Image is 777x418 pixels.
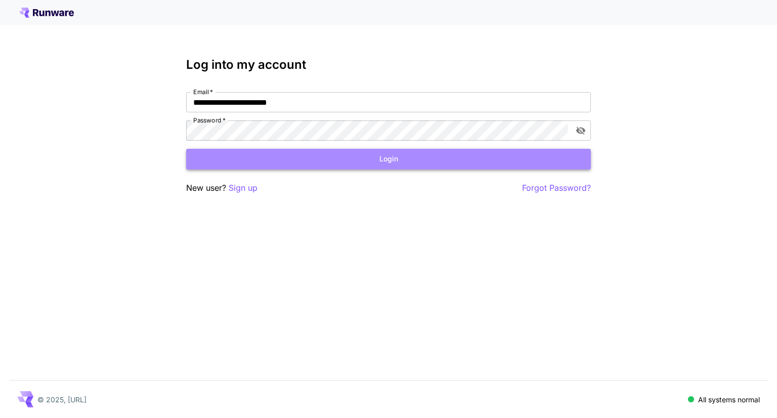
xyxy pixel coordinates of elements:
p: New user? [186,182,257,194]
label: Email [193,88,213,96]
p: © 2025, [URL] [37,394,87,405]
button: Login [186,149,591,170]
button: Forgot Password? [522,182,591,194]
button: toggle password visibility [572,121,590,140]
label: Password [193,116,226,124]
p: All systems normal [698,394,760,405]
h3: Log into my account [186,58,591,72]
button: Sign up [229,182,257,194]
